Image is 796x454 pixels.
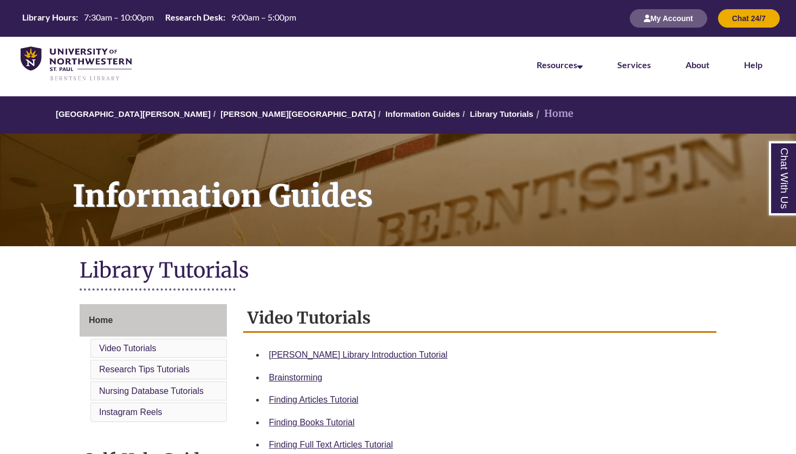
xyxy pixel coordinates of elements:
[99,344,156,353] a: Video Tutorials
[533,106,573,122] li: Home
[686,60,709,70] a: About
[470,109,533,119] a: Library Tutorials
[80,304,227,424] div: Guide Page Menu
[161,11,227,23] th: Research Desk:
[21,47,132,82] img: UNWSP Library Logo
[18,11,80,23] th: Library Hours:
[718,9,780,28] button: Chat 24/7
[18,11,301,26] a: Hours Today
[617,60,651,70] a: Services
[84,12,154,22] span: 7:30am – 10:00pm
[89,315,113,325] span: Home
[56,109,211,119] a: [GEOGRAPHIC_DATA][PERSON_NAME]
[18,11,301,25] table: Hours Today
[269,350,448,359] a: [PERSON_NAME] Library Introduction Tutorial
[80,304,227,337] a: Home
[61,134,796,232] h1: Information Guides
[386,109,460,119] a: Information Guides
[630,14,707,23] a: My Account
[269,418,355,427] a: Finding Books Tutorial
[744,60,762,70] a: Help
[630,9,707,28] button: My Account
[80,257,716,286] h1: Library Tutorials
[269,395,358,404] a: Finding Articles Tutorial
[99,407,162,417] a: Instagram Reels
[99,365,190,374] a: Research Tips Tutorials
[243,304,717,333] h2: Video Tutorials
[99,386,204,396] a: Nursing Database Tutorials
[231,12,296,22] span: 9:00am – 5:00pm
[220,109,375,119] a: [PERSON_NAME][GEOGRAPHIC_DATA]
[537,60,583,70] a: Resources
[269,373,323,382] a: Brainstorming
[269,440,393,449] a: Finding Full Text Articles Tutorial
[718,14,780,23] a: Chat 24/7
